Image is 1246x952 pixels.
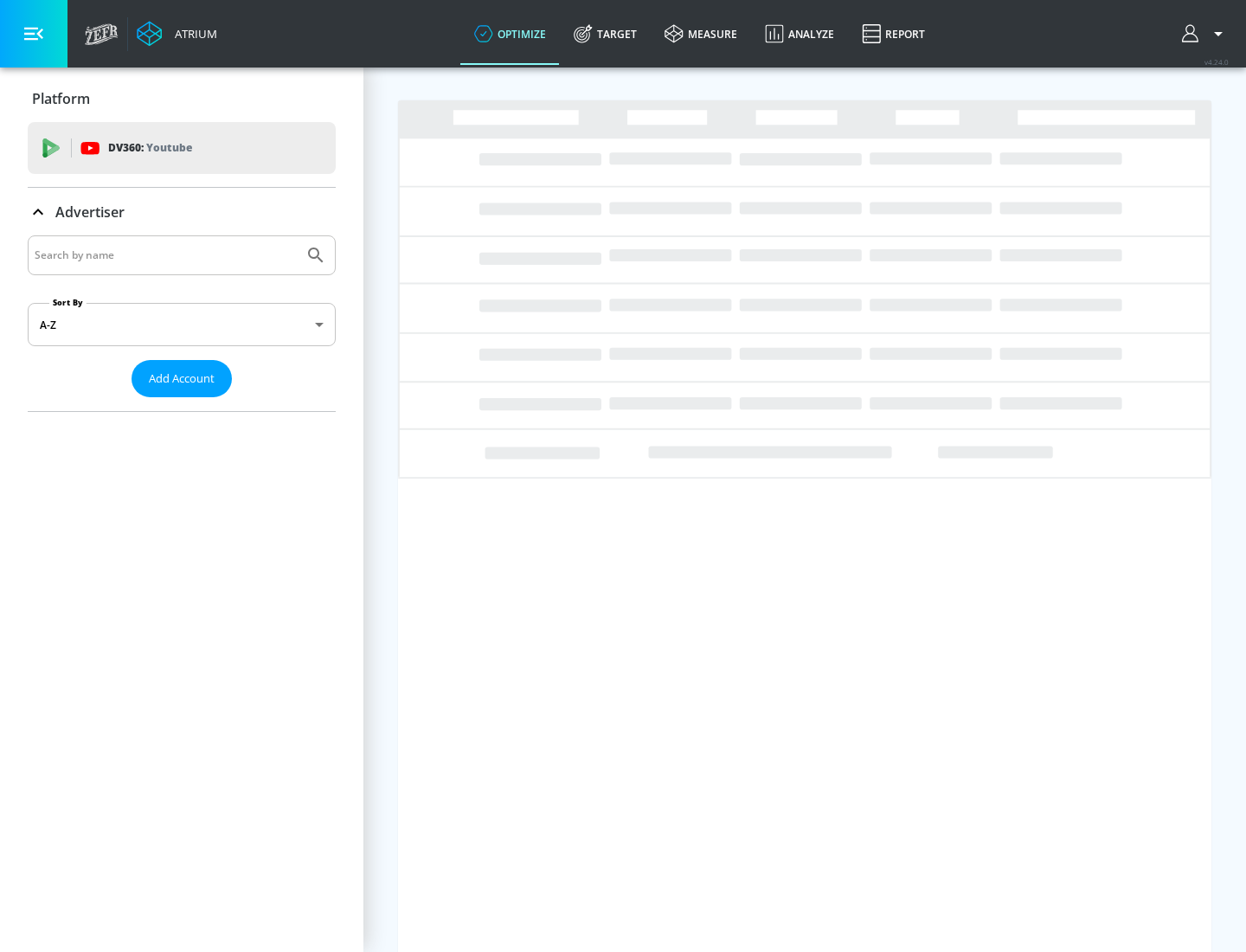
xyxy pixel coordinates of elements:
div: Atrium [168,26,217,42]
a: optimize [460,3,560,65]
button: Add Account [132,360,232,397]
input: Search by name [35,244,297,267]
a: Atrium [137,21,217,47]
p: Platform [32,89,90,108]
div: DV360: Youtube [28,122,336,174]
div: Platform [28,74,336,123]
nav: list of Advertiser [28,397,336,411]
a: Target [560,3,651,65]
a: measure [651,3,751,65]
span: v 4.24.0 [1204,57,1229,67]
p: Advertiser [55,203,125,222]
p: Youtube [146,138,192,157]
label: Sort By [49,297,87,308]
div: Advertiser [28,235,336,411]
div: A-Z [28,303,336,346]
a: Report [848,3,939,65]
p: DV360: [108,138,192,158]
span: Add Account [149,369,215,389]
div: Advertiser [28,188,336,236]
a: Analyze [751,3,848,65]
